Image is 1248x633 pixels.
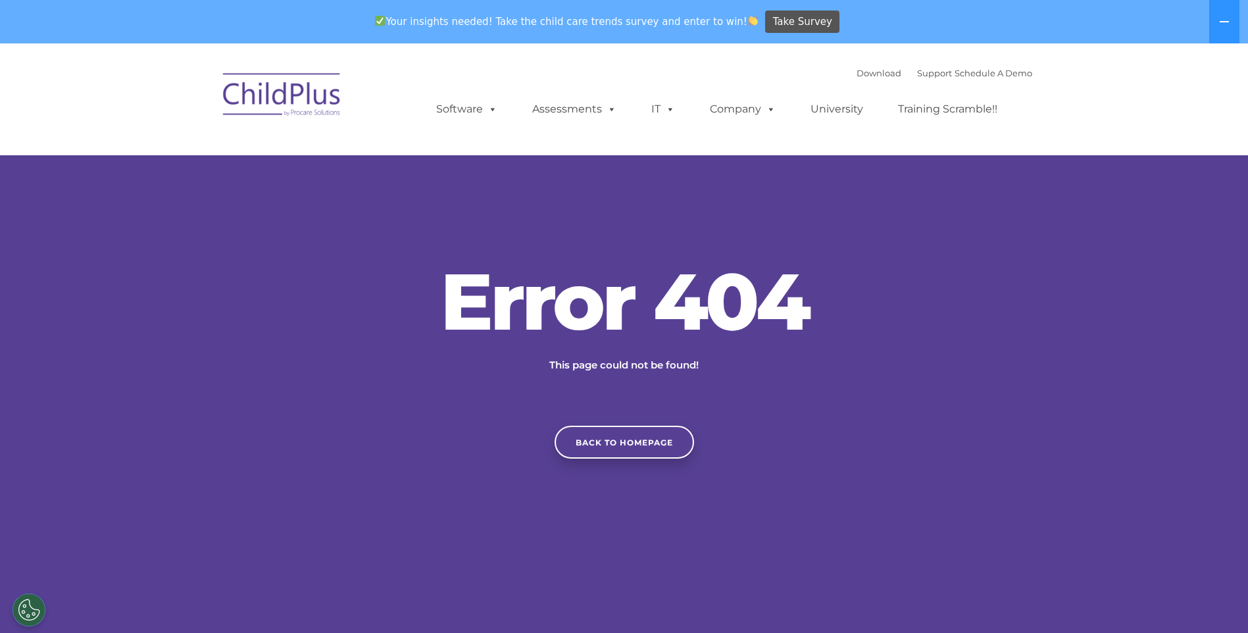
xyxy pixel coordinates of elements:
[427,262,822,341] h2: Error 404
[216,64,348,130] img: ChildPlus by Procare Solutions
[857,68,901,78] a: Download
[486,357,762,373] p: This page could not be found!
[423,96,511,122] a: Software
[765,11,839,34] a: Take Survey
[857,68,1032,78] font: |
[12,594,45,626] button: Cookies Settings
[370,9,764,34] span: Your insights needed! Take the child care trends survey and enter to win!
[555,426,694,459] a: Back to homepage
[375,16,385,26] img: ✅
[917,68,952,78] a: Support
[748,16,758,26] img: 👏
[638,96,688,122] a: IT
[955,68,1032,78] a: Schedule A Demo
[697,96,789,122] a: Company
[885,96,1011,122] a: Training Scramble!!
[797,96,876,122] a: University
[519,96,630,122] a: Assessments
[773,11,832,34] span: Take Survey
